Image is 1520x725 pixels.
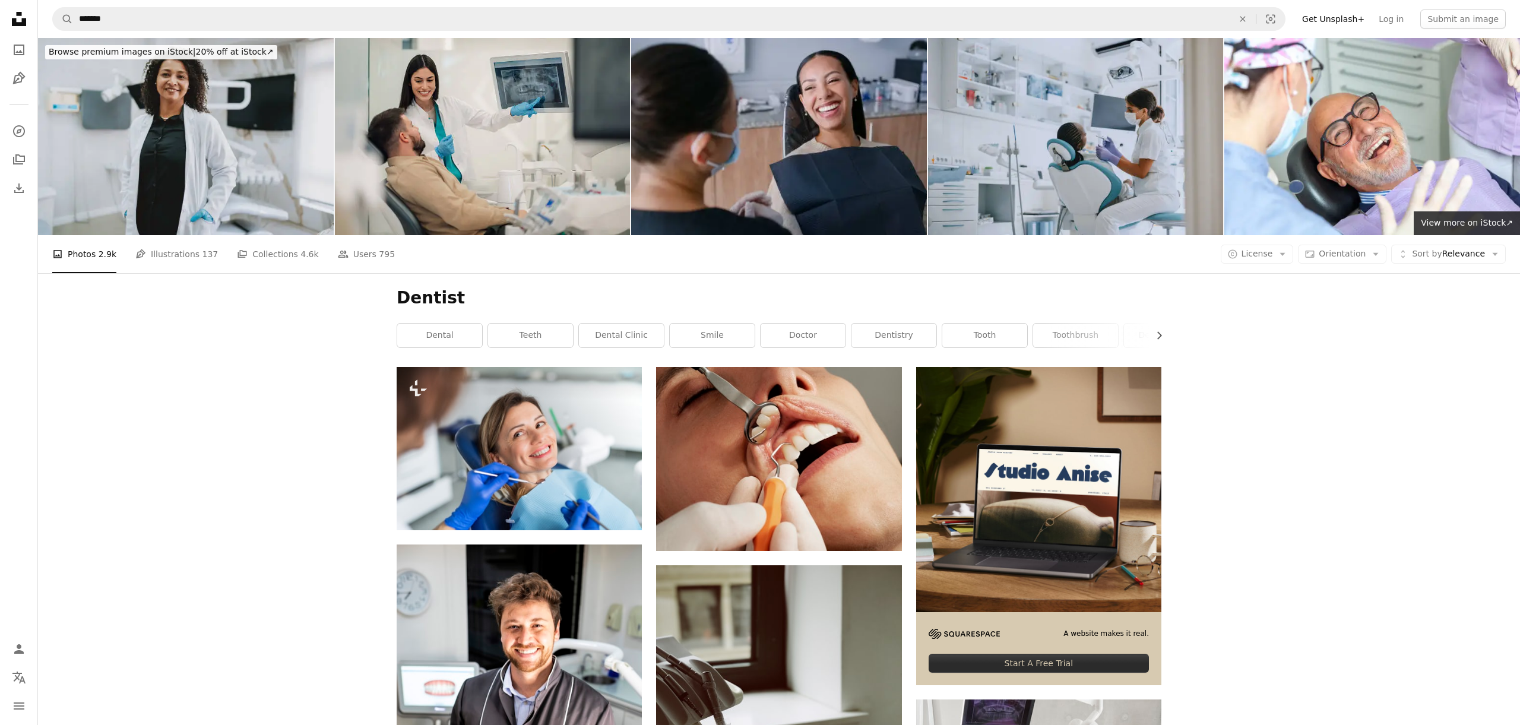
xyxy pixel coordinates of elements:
form: Find visuals sitewide [52,7,1285,31]
button: License [1221,245,1294,264]
a: Log in [1372,10,1411,29]
a: smile [670,324,755,347]
span: View more on iStock ↗ [1421,218,1513,227]
a: Collections [7,148,31,172]
span: Sort by [1412,249,1442,258]
img: Portrait of a female dentist doctor [38,38,334,235]
span: A website makes it real. [1063,629,1149,639]
img: woman with silver and yellow hoop earrings [656,367,901,551]
a: Download History [7,176,31,200]
span: 137 [202,248,218,261]
span: License [1242,249,1273,258]
button: Search Unsplash [53,8,73,30]
img: Senior man laughing during dental checkup with female dentist [1224,38,1520,235]
button: Submit an image [1420,10,1506,29]
a: doctor [761,324,845,347]
button: scroll list to the right [1148,324,1161,347]
img: file-1705255347840-230a6ab5bca9image [929,629,1000,639]
img: file-1705123271268-c3eaf6a79b21image [916,367,1161,612]
button: Sort byRelevance [1391,245,1506,264]
a: Illustrations [7,67,31,90]
span: Orientation [1319,249,1366,258]
a: toothbrush [1033,324,1118,347]
h1: Dentist [397,287,1161,309]
button: Orientation [1298,245,1386,264]
button: Language [7,666,31,689]
a: woman with silver and yellow hoop earrings [656,453,901,464]
a: Collections 4.6k [237,235,318,273]
a: Browse premium images on iStock|20% off at iStock↗ [38,38,284,67]
img: A woman has an annual dental check-up in dentist surgery. [397,367,642,530]
img: Women, dentist and patient with smile, wellness and oral health, consultation and check mouth wit... [631,38,927,235]
div: Start A Free Trial [929,654,1149,673]
a: dentist smile [1124,324,1209,347]
span: Relevance [1412,248,1485,260]
a: View more on iStock↗ [1414,211,1520,235]
a: A woman has an annual dental check-up in dentist surgery. [397,443,642,454]
span: Browse premium images on iStock | [49,47,195,56]
a: dental [397,324,482,347]
button: Visual search [1256,8,1285,30]
a: Illustrations 137 [135,235,218,273]
span: 20% off at iStock ↗ [49,47,274,56]
a: dentistry [851,324,936,347]
span: 795 [379,248,395,261]
a: A website makes it real.Start A Free Trial [916,367,1161,685]
a: teeth [488,324,573,347]
img: Dentist Examining Patient in Modern Dental Clinic [928,38,1224,235]
a: tooth [942,324,1027,347]
a: Get Unsplash+ [1295,10,1372,29]
a: a man smiling for the camera [397,695,642,705]
img: Dentist showing teeth x-ray to patient in modern clinic [335,38,631,235]
a: Log in / Sign up [7,637,31,661]
a: Photos [7,38,31,62]
a: Explore [7,119,31,143]
button: Clear [1230,8,1256,30]
a: dental clinic [579,324,664,347]
span: 4.6k [300,248,318,261]
button: Menu [7,694,31,718]
a: Users 795 [338,235,395,273]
